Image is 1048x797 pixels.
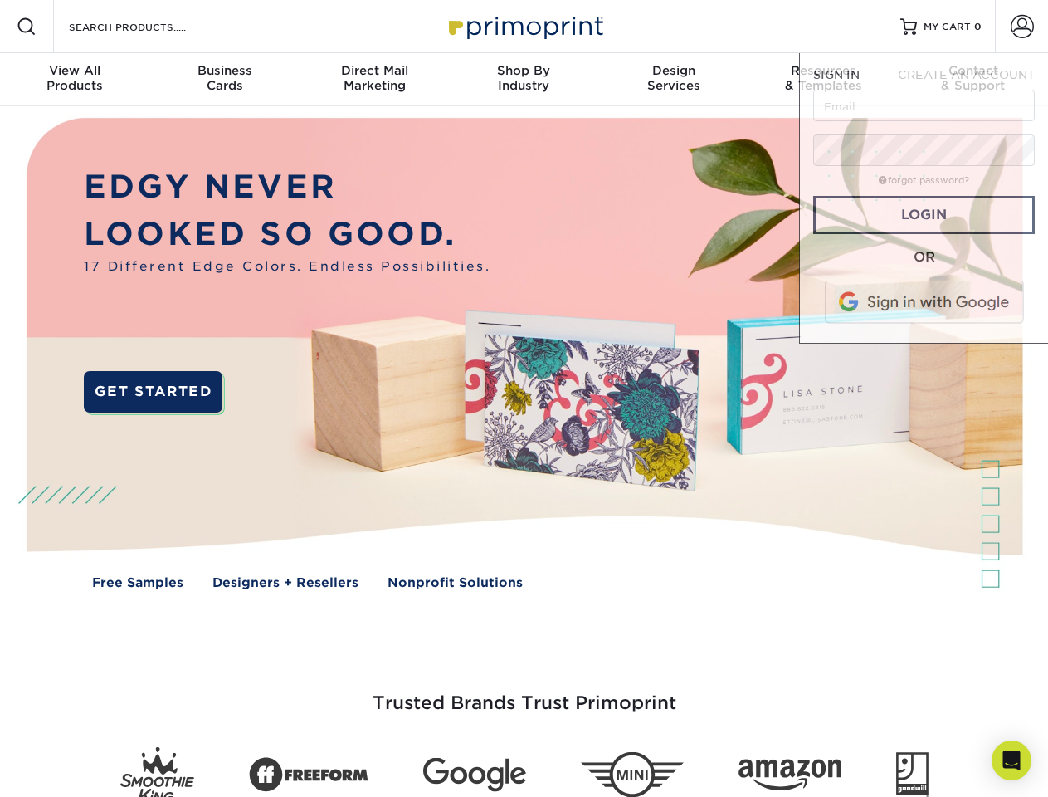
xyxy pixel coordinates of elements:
a: Shop ByIndustry [449,53,598,106]
span: Direct Mail [300,63,449,78]
img: Goodwill [896,752,929,797]
div: Services [599,63,748,93]
p: LOOKED SO GOOD. [84,211,490,258]
span: Design [599,63,748,78]
span: 0 [974,21,982,32]
span: CREATE AN ACCOUNT [898,68,1035,81]
a: Resources& Templates [748,53,898,106]
a: Free Samples [92,574,183,593]
a: Login [813,196,1035,234]
div: & Templates [748,63,898,93]
a: DesignServices [599,53,748,106]
a: Direct MailMarketing [300,53,449,106]
img: Google [423,758,526,792]
h3: Trusted Brands Trust Primoprint [39,653,1010,734]
div: Cards [149,63,299,93]
a: GET STARTED [84,371,222,413]
input: SEARCH PRODUCTS..... [67,17,229,37]
span: 17 Different Edge Colors. Endless Possibilities. [84,257,490,276]
a: Nonprofit Solutions [388,574,523,593]
a: forgot password? [879,175,969,186]
span: SIGN IN [813,68,860,81]
div: OR [813,247,1035,267]
span: Resources [748,63,898,78]
img: Amazon [738,760,841,791]
input: Email [813,90,1035,121]
span: Business [149,63,299,78]
img: Primoprint [441,8,607,44]
div: Marketing [300,63,449,93]
p: EDGY NEVER [84,164,490,211]
div: Open Intercom Messenger [992,741,1031,780]
a: Designers + Resellers [212,574,358,593]
span: MY CART [924,20,971,34]
span: Shop By [449,63,598,78]
a: BusinessCards [149,53,299,106]
div: Industry [449,63,598,93]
